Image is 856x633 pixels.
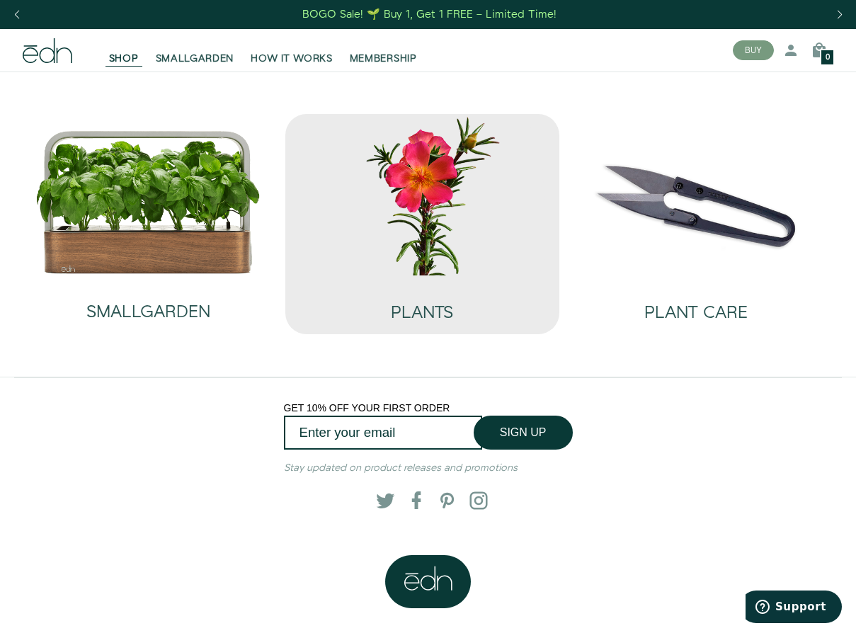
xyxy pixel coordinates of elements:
a: PLANTS [297,275,548,333]
a: SMALLGARDEN [35,275,261,333]
a: BOGO Sale! 🌱 Buy 1, Get 1 FREE – Limited Time! [301,4,558,25]
a: PLANT CARE [571,275,822,333]
span: SMALLGARDEN [156,52,234,66]
span: SHOP [109,52,139,66]
span: MEMBERSHIP [350,52,417,66]
input: Enter your email [284,416,482,449]
a: SHOP [101,35,147,66]
span: GET 10% OFF YOUR FIRST ORDER [284,402,450,414]
span: HOW IT WORKS [251,52,332,66]
h2: SMALLGARDEN [86,303,210,321]
span: 0 [826,54,830,62]
a: SMALLGARDEN [147,35,243,66]
button: SIGN UP [474,416,573,450]
h2: PLANT CARE [644,304,748,322]
div: BOGO Sale! 🌱 Buy 1, Get 1 FREE – Limited Time! [302,7,557,22]
h2: PLANTS [391,304,453,322]
button: BUY [733,40,774,60]
a: MEMBERSHIP [341,35,426,66]
iframe: Opens a widget where you can find more information [746,591,842,626]
em: Stay updated on product releases and promotions [284,461,518,475]
a: HOW IT WORKS [242,35,341,66]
